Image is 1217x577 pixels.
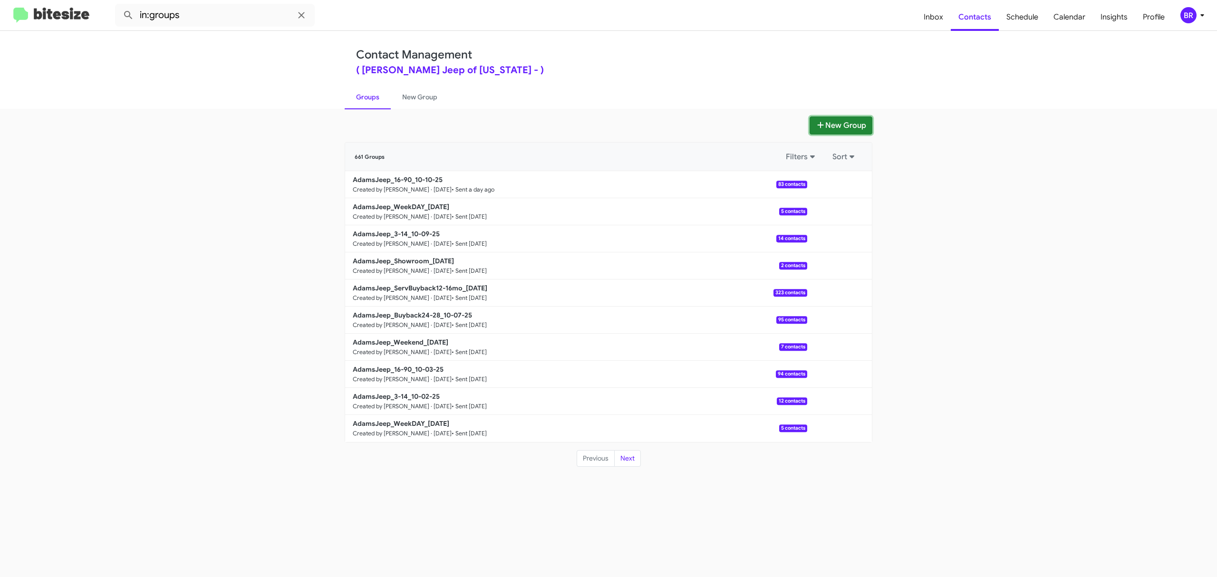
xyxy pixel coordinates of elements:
small: Created by [PERSON_NAME] · [DATE] [353,267,452,275]
a: AdamsJeep_3-14_10-09-25Created by [PERSON_NAME] · [DATE]• Sent [DATE]14 contacts [345,225,807,252]
button: Sort [827,148,862,165]
a: AdamsJeep_3-14_10-02-25Created by [PERSON_NAME] · [DATE]• Sent [DATE]12 contacts [345,388,807,415]
b: AdamsJeep_WeekDAY_[DATE] [353,419,449,428]
b: AdamsJeep_16-90_10-10-25 [353,175,443,184]
b: AdamsJeep_Buyback24-28_10-07-25 [353,311,472,319]
small: Created by [PERSON_NAME] · [DATE] [353,430,452,437]
small: • Sent [DATE] [452,294,487,302]
b: AdamsJeep_3-14_10-02-25 [353,392,440,401]
a: Calendar [1046,3,1093,31]
div: ( [PERSON_NAME] Jeep of [US_STATE] - ) [356,66,861,75]
a: Insights [1093,3,1135,31]
span: 94 contacts [776,370,807,378]
small: • Sent [DATE] [452,403,487,410]
span: 12 contacts [777,397,807,405]
a: Inbox [916,3,951,31]
a: Contacts [951,3,999,31]
small: Created by [PERSON_NAME] · [DATE] [353,294,452,302]
b: AdamsJeep_WeekDAY_[DATE] [353,202,449,211]
a: AdamsJeep_16-90_10-10-25Created by [PERSON_NAME] · [DATE]• Sent a day ago83 contacts [345,171,807,198]
a: AdamsJeep_WeekDAY_[DATE]Created by [PERSON_NAME] · [DATE]• Sent [DATE]5 contacts [345,415,807,442]
a: Contact Management [356,48,472,62]
small: Created by [PERSON_NAME] · [DATE] [353,321,452,329]
span: 5 contacts [779,208,807,215]
a: AdamsJeep_Weekend_[DATE]Created by [PERSON_NAME] · [DATE]• Sent [DATE]7 contacts [345,334,807,361]
small: • Sent [DATE] [452,321,487,329]
b: AdamsJeep_3-14_10-09-25 [353,230,440,238]
small: • Sent [DATE] [452,430,487,437]
a: AdamsJeep_16-90_10-03-25Created by [PERSON_NAME] · [DATE]• Sent [DATE]94 contacts [345,361,807,388]
button: Filters [780,148,823,165]
small: Created by [PERSON_NAME] · [DATE] [353,403,452,410]
small: • Sent [DATE] [452,267,487,275]
small: • Sent [DATE] [452,240,487,248]
span: 5 contacts [779,424,807,432]
a: New Group [391,85,449,109]
div: BR [1180,7,1197,23]
small: • Sent [DATE] [452,348,487,356]
span: 661 Groups [355,154,385,160]
a: AdamsJeep_ServBuyback12-16mo_[DATE]Created by [PERSON_NAME] · [DATE]• Sent [DATE]323 contacts [345,279,807,307]
b: AdamsJeep_ServBuyback12-16mo_[DATE] [353,284,487,292]
span: 7 contacts [779,343,807,351]
span: 323 contacts [773,289,807,297]
a: AdamsJeep_Buyback24-28_10-07-25Created by [PERSON_NAME] · [DATE]• Sent [DATE]95 contacts [345,307,807,334]
small: • Sent a day ago [452,186,494,193]
b: AdamsJeep_Weekend_[DATE] [353,338,448,346]
small: Created by [PERSON_NAME] · [DATE] [353,375,452,383]
small: Created by [PERSON_NAME] · [DATE] [353,348,452,356]
a: AdamsJeep_WeekDAY_[DATE]Created by [PERSON_NAME] · [DATE]• Sent [DATE]5 contacts [345,198,807,225]
a: Groups [345,85,391,109]
small: Created by [PERSON_NAME] · [DATE] [353,213,452,221]
b: AdamsJeep_Showroom_[DATE] [353,257,454,265]
span: 95 contacts [776,316,807,324]
span: 14 contacts [776,235,807,242]
a: Profile [1135,3,1172,31]
small: • Sent [DATE] [452,375,487,383]
button: New Group [810,116,872,135]
button: Next [614,450,641,467]
b: AdamsJeep_16-90_10-03-25 [353,365,444,374]
a: Schedule [999,3,1046,31]
small: Created by [PERSON_NAME] · [DATE] [353,240,452,248]
span: 83 contacts [776,181,807,188]
small: • Sent [DATE] [452,213,487,221]
button: BR [1172,7,1207,23]
a: AdamsJeep_Showroom_[DATE]Created by [PERSON_NAME] · [DATE]• Sent [DATE]2 contacts [345,252,807,279]
input: Search [115,4,315,27]
span: 2 contacts [779,262,807,269]
small: Created by [PERSON_NAME] · [DATE] [353,186,452,193]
